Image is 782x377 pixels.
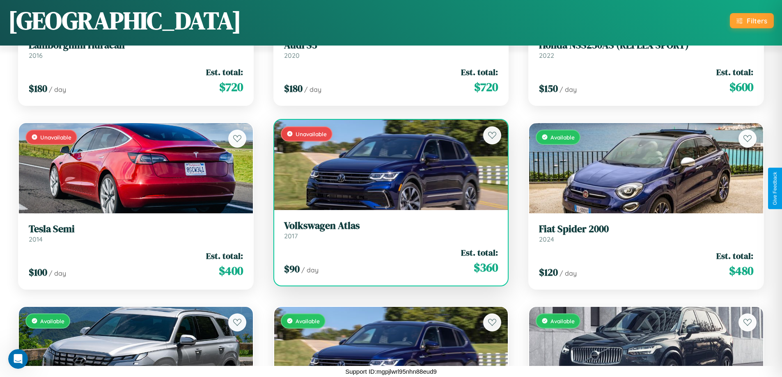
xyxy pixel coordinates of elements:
[747,16,767,25] div: Filters
[539,265,558,279] span: $ 120
[29,39,243,59] a: Lamborghini Huracan2016
[474,79,498,95] span: $ 720
[29,82,47,95] span: $ 180
[8,349,28,369] iframe: Intercom live chat
[40,134,71,141] span: Unavailable
[729,79,753,95] span: $ 600
[345,366,437,377] p: Support ID: mgpjlwrl95nhn88eud9
[539,51,554,59] span: 2022
[284,262,300,276] span: $ 90
[219,79,243,95] span: $ 720
[539,82,558,95] span: $ 150
[539,39,753,51] h3: Honda NSS250AS (REFLEX SPORT)
[772,172,778,205] div: Give Feedback
[219,263,243,279] span: $ 400
[284,220,498,232] h3: Volkswagen Atlas
[49,269,66,277] span: / day
[29,223,243,243] a: Tesla Semi2014
[29,39,243,51] h3: Lamborghini Huracan
[560,85,577,94] span: / day
[461,66,498,78] span: Est. total:
[49,85,66,94] span: / day
[284,220,498,240] a: Volkswagen Atlas2017
[284,82,303,95] span: $ 180
[539,223,753,243] a: Fiat Spider 20002024
[29,51,43,59] span: 2016
[284,39,498,51] h3: Audi S3
[206,250,243,262] span: Est. total:
[560,269,577,277] span: / day
[296,130,327,137] span: Unavailable
[40,318,64,324] span: Available
[284,39,498,59] a: Audi S32020
[539,223,753,235] h3: Fiat Spider 2000
[284,232,298,240] span: 2017
[474,259,498,276] span: $ 360
[284,51,300,59] span: 2020
[301,266,319,274] span: / day
[29,235,43,243] span: 2014
[461,247,498,258] span: Est. total:
[729,263,753,279] span: $ 480
[539,235,554,243] span: 2024
[296,318,320,324] span: Available
[29,223,243,235] h3: Tesla Semi
[716,66,753,78] span: Est. total:
[550,318,575,324] span: Available
[8,4,241,37] h1: [GEOGRAPHIC_DATA]
[206,66,243,78] span: Est. total:
[730,13,774,28] button: Filters
[304,85,321,94] span: / day
[550,134,575,141] span: Available
[539,39,753,59] a: Honda NSS250AS (REFLEX SPORT)2022
[29,265,47,279] span: $ 100
[716,250,753,262] span: Est. total:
